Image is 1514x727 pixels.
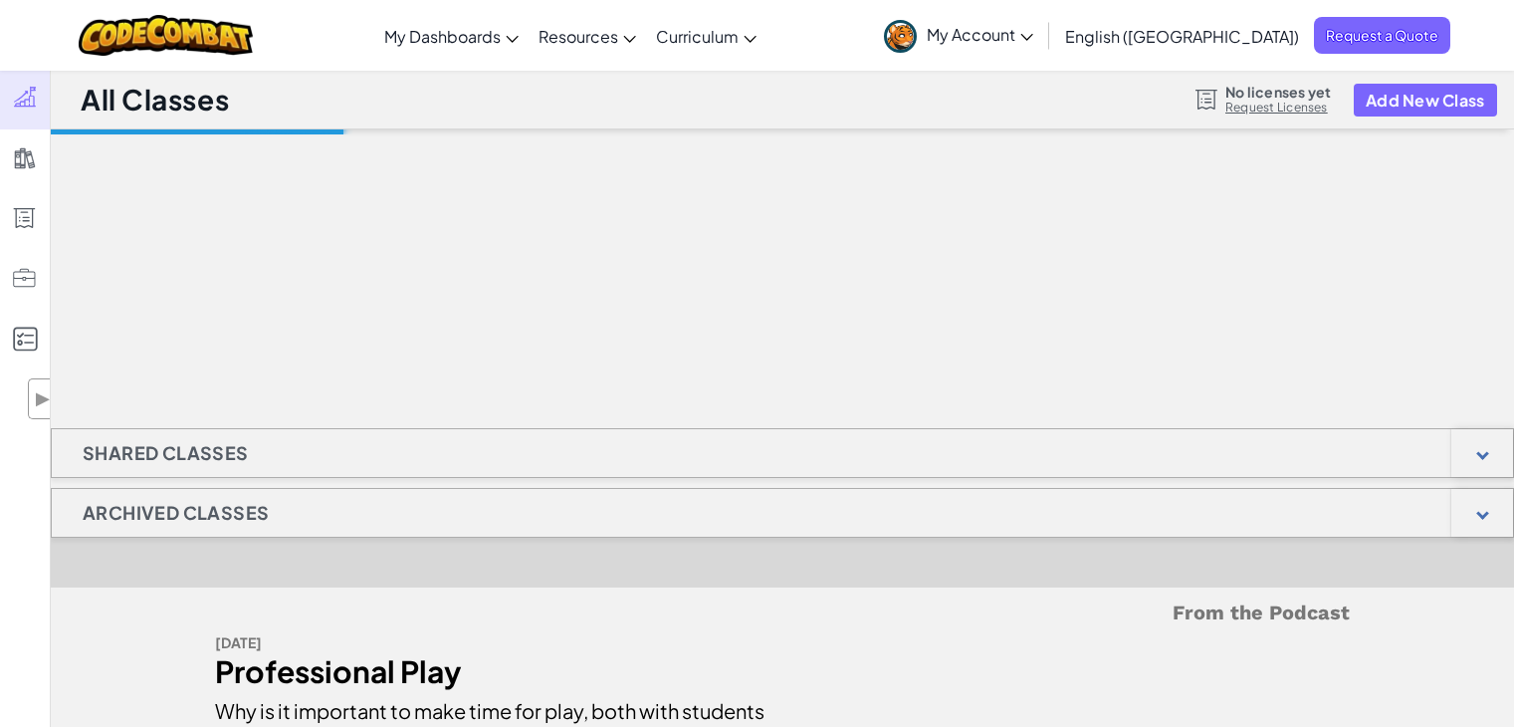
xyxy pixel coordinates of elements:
[34,384,51,413] span: ▶
[884,20,917,53] img: avatar
[215,628,767,657] div: [DATE]
[529,9,646,63] a: Resources
[656,26,739,47] span: Curriculum
[1055,9,1309,63] a: English ([GEOGRAPHIC_DATA])
[1065,26,1299,47] span: English ([GEOGRAPHIC_DATA])
[79,15,253,56] img: CodeCombat logo
[1354,84,1497,117] button: Add New Class
[1225,100,1331,116] a: Request Licenses
[539,26,618,47] span: Resources
[646,9,766,63] a: Curriculum
[215,657,767,686] div: Professional Play
[215,598,1350,628] h5: From the Podcast
[81,81,229,119] h1: All Classes
[52,428,280,478] h1: Shared Classes
[52,488,300,538] h1: Archived Classes
[927,24,1033,45] span: My Account
[374,9,529,63] a: My Dashboards
[874,4,1043,67] a: My Account
[384,26,501,47] span: My Dashboards
[1314,17,1450,54] a: Request a Quote
[1225,84,1331,100] span: No licenses yet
